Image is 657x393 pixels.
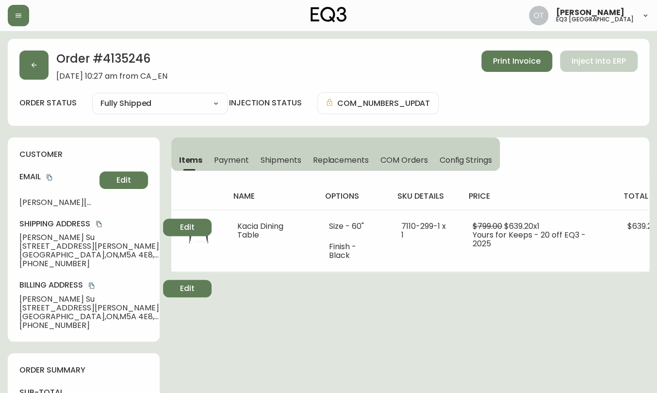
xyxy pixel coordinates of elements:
span: Print Invoice [493,56,541,67]
span: Edit [116,175,131,186]
button: Print Invoice [481,51,552,72]
h4: sku details [397,191,453,202]
span: Config Strings [439,155,492,165]
h4: Email [19,171,96,182]
span: [PERSON_NAME] [556,9,624,17]
h4: name [233,191,310,202]
span: $639.20 x 1 [504,221,540,232]
span: $639.20 [627,221,656,232]
img: logo [311,7,346,22]
h4: Billing Address [19,280,159,290]
h4: price [469,191,608,202]
button: Edit [163,219,212,236]
span: Payment [214,155,249,165]
span: [PHONE_NUMBER] [19,259,159,268]
h4: Shipping Address [19,219,159,229]
h5: eq3 [GEOGRAPHIC_DATA] [556,17,634,22]
span: [PHONE_NUMBER] [19,321,159,330]
h4: order summary [19,365,148,376]
h4: customer [19,149,148,160]
span: Edit [180,283,195,294]
span: [GEOGRAPHIC_DATA] , ON , M5A 4E8 , CA [19,312,159,321]
span: [STREET_ADDRESS][PERSON_NAME] [19,304,159,312]
img: 5d4d18d254ded55077432b49c4cb2919 [529,6,548,25]
span: Shipments [261,155,301,165]
span: Items [179,155,203,165]
span: [DATE] 10:27 am from CA_EN [56,72,167,81]
span: Edit [180,222,195,233]
button: Edit [163,280,212,297]
li: Finish - Black [328,242,378,260]
span: [PERSON_NAME] Su [19,233,159,242]
span: [PERSON_NAME][DOMAIN_NAME][EMAIL_ADDRESS][DOMAIN_NAME] [19,198,96,207]
img: 7110-299-MC-400-1-cljg6tcwr00xp0170jgvsuw5j.jpg [183,222,214,253]
label: order status [19,98,77,108]
span: [STREET_ADDRESS][PERSON_NAME] [19,242,159,251]
button: copy [87,281,97,290]
span: [PERSON_NAME] Su [19,295,159,304]
span: 7110-299-1 x 1 [401,221,446,240]
button: copy [45,172,54,182]
span: $799.00 [473,221,502,232]
span: [GEOGRAPHIC_DATA] , ON , M5A 4E8 , CA [19,251,159,259]
span: COM Orders [380,155,428,165]
h2: Order # 4135246 [56,51,167,72]
button: copy [94,219,104,229]
span: Yours for Keeps - 20 off EQ3 - 2025 [473,229,586,249]
li: Size - 60" [328,222,378,231]
h4: injection status [229,98,302,108]
button: Edit [99,171,148,189]
span: Replacements [312,155,368,165]
h4: options [325,191,381,202]
span: Kacia Dining Table [237,221,283,240]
